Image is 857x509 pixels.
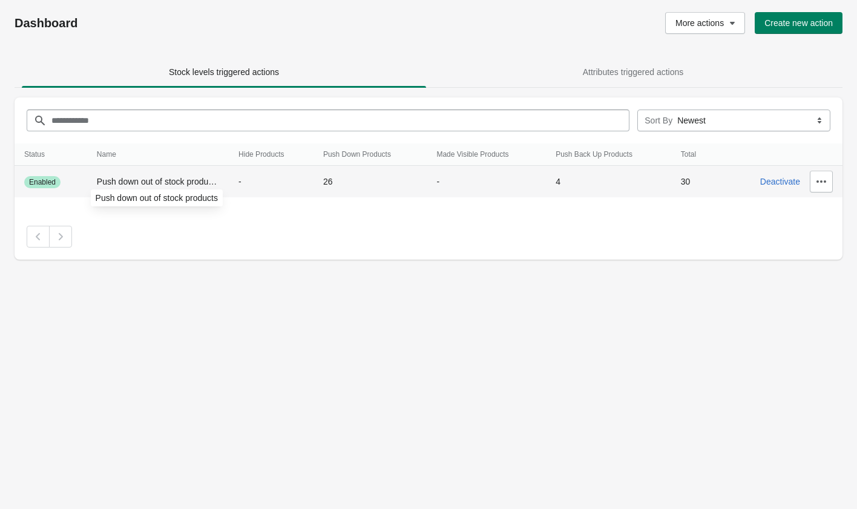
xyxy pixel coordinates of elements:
span: Enabled [29,177,56,187]
button: Deactivate [755,171,805,192]
td: 4 [546,166,671,198]
span: Deactivate [760,177,800,186]
nav: Pagination [27,226,830,248]
th: Name [87,143,229,166]
th: Status [15,143,87,166]
span: Attributes triggered actions [583,67,684,77]
td: 30 [671,166,717,198]
th: Made Visible Products [427,143,546,166]
th: Push Down Products [314,143,427,166]
button: More actions [665,12,745,34]
th: Push Back Up Products [546,143,671,166]
th: Hide Products [229,143,314,166]
td: - [427,166,546,198]
h1: Dashboard [15,16,367,30]
span: Push down out of stock products [97,177,219,186]
span: Create new action [764,18,833,28]
th: Total [671,143,717,166]
span: Stock levels triggered actions [169,67,279,77]
td: - [229,166,314,198]
td: 26 [314,166,427,198]
button: Create new action [755,12,842,34]
span: More actions [675,18,724,28]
